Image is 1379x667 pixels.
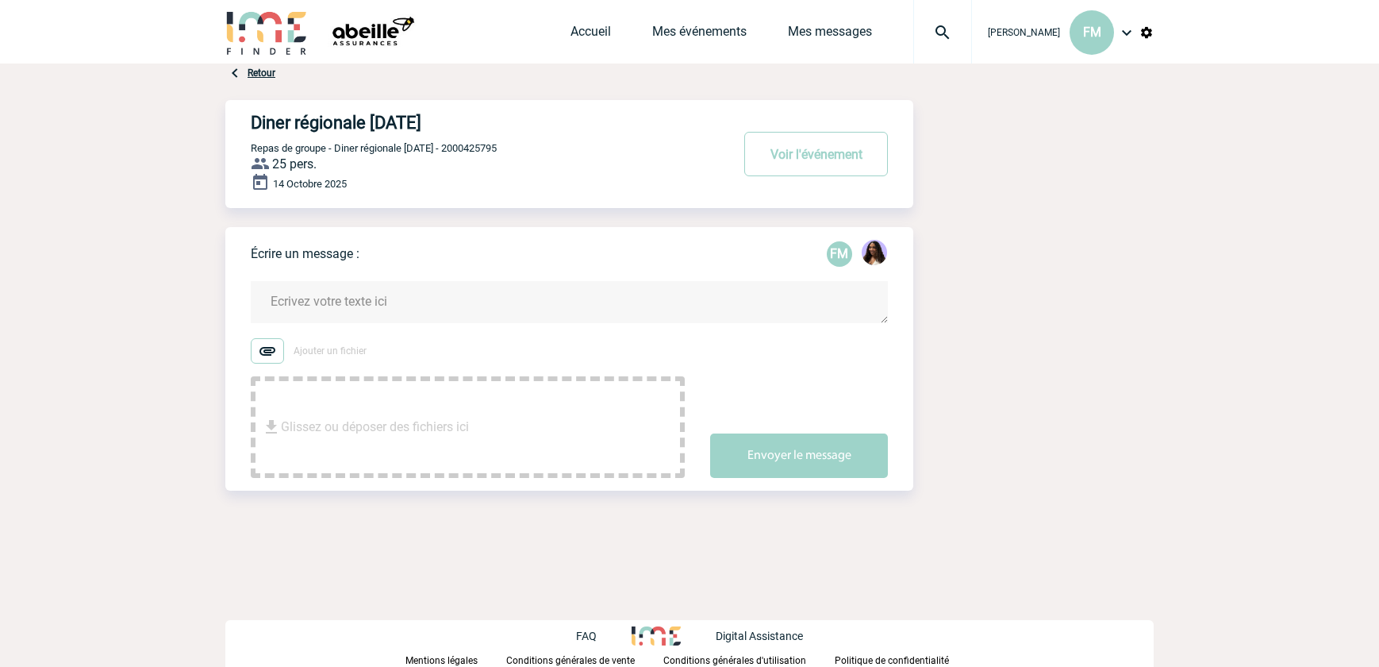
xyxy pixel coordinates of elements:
[576,627,632,642] a: FAQ
[262,418,281,437] img: file_download.svg
[835,652,974,667] a: Politique de confidentialité
[988,27,1060,38] span: [PERSON_NAME]
[294,345,367,357] span: Ajouter un fichier
[716,630,803,642] p: Digital Assistance
[652,24,747,46] a: Mes événements
[251,246,359,261] p: Écrire un message :
[827,241,852,267] p: FM
[862,240,887,268] div: Jessica NETO BOGALHO
[251,142,497,154] span: Repas de groupe - Diner régionale [DATE] - 2000425795
[225,10,308,55] img: IME-Finder
[632,627,681,646] img: http://www.idealmeetingsevents.fr/
[405,655,478,666] p: Mentions légales
[248,67,275,79] a: Retour
[788,24,872,46] a: Mes messages
[835,655,949,666] p: Politique de confidentialité
[862,240,887,265] img: 131234-0.jpg
[663,652,835,667] a: Conditions générales d'utilisation
[827,241,852,267] div: Florence MATHIEU
[1083,25,1101,40] span: FM
[273,178,347,190] span: 14 Octobre 2025
[272,156,317,172] span: 25 pers.
[663,655,806,666] p: Conditions générales d'utilisation
[576,630,597,642] p: FAQ
[506,655,635,666] p: Conditions générales de vente
[281,387,469,467] span: Glissez ou déposer des fichiers ici
[251,113,683,133] h4: Diner régionale [DATE]
[405,652,506,667] a: Mentions légales
[710,434,888,478] button: Envoyer le message
[570,24,611,46] a: Accueil
[506,652,663,667] a: Conditions générales de vente
[744,132,888,176] button: Voir l'événement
